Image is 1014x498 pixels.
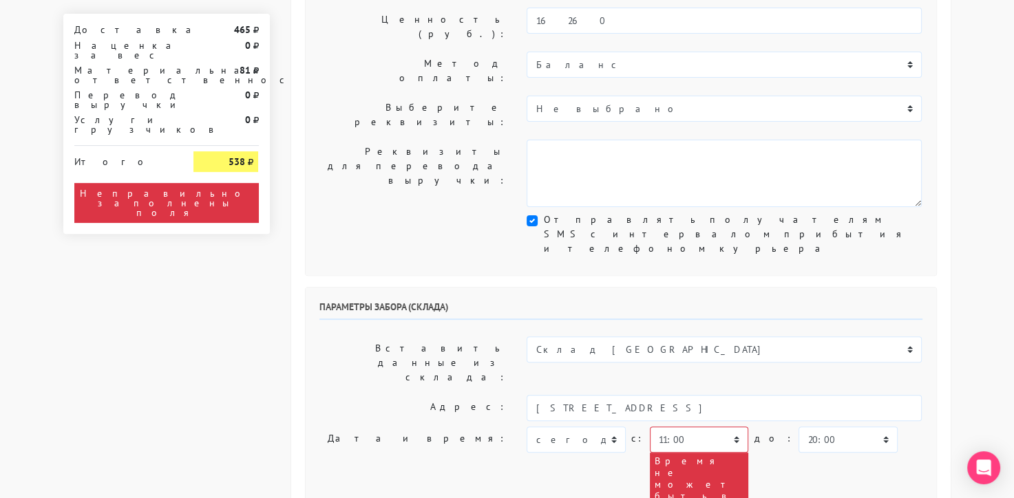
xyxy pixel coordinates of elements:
label: Отправлять получателям SMS с интервалом прибытия и телефоном курьера [543,213,922,256]
label: Вставить данные из склада: [309,336,517,389]
strong: 0 [244,113,250,126]
label: Выберите реквизиты: [309,96,517,134]
strong: 0 [244,39,250,52]
div: Доставка [64,25,184,34]
label: Адрес: [309,395,517,421]
strong: 0 [244,89,250,101]
h6: Параметры забора (склада) [319,301,922,320]
strong: 538 [228,155,244,168]
label: Реквизиты для перевода выручки: [309,140,517,207]
label: Метод оплаты: [309,52,517,90]
div: Услуги грузчиков [64,115,184,134]
div: Наценка за вес [64,41,184,60]
div: Open Intercom Messenger [967,451,1000,484]
div: Неправильно заполнены поля [74,183,259,223]
strong: 465 [233,23,250,36]
label: Ценность (руб.): [309,8,517,46]
label: c: [631,426,644,451]
div: Материальная ответственность [64,65,184,85]
div: Перевод выручки [64,90,184,109]
label: до: [754,426,793,451]
div: Итого [74,151,173,166]
strong: 81 [239,64,250,76]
